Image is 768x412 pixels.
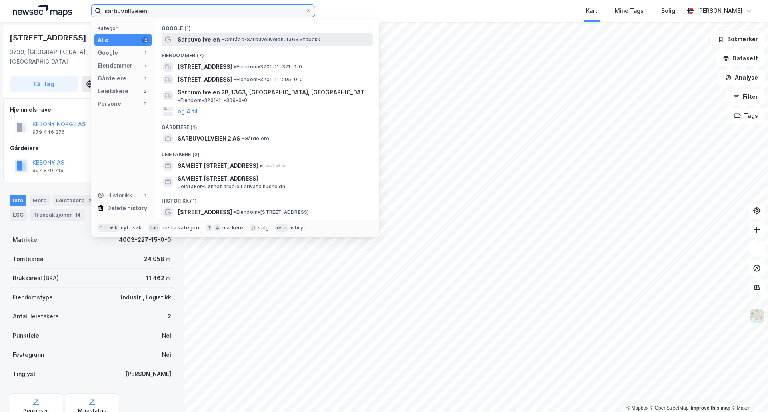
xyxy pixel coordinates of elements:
[98,99,124,109] div: Personer
[178,75,232,84] span: [STREET_ADDRESS]
[142,101,148,107] div: 0
[142,88,148,94] div: 2
[728,374,768,412] div: Kontrollprogram for chat
[13,369,36,379] div: Tinglyst
[242,135,269,142] span: Gårdeiere
[32,167,64,174] div: 997 870 719
[10,105,174,115] div: Hjemmelshaver
[155,19,379,33] div: Google (1)
[222,36,320,43] span: Område • Sarbuvollveien, 1363 Stabekk
[162,225,199,231] div: neste kategori
[726,89,765,105] button: Filter
[10,31,88,44] div: [STREET_ADDRESS]
[98,61,132,70] div: Eiendommer
[98,191,132,200] div: Historikk
[144,254,171,264] div: 24 058 ㎡
[749,309,764,324] img: Z
[178,35,220,44] span: Sarbuvollveien
[222,225,243,231] div: markere
[155,145,379,159] div: Leietakere (2)
[162,350,171,360] div: Nei
[142,50,148,56] div: 1
[101,5,305,17] input: Søk på adresse, matrikkel, gårdeiere, leietakere eller personer
[13,350,44,360] div: Festegrunn
[13,312,59,321] div: Antall leietakere
[98,25,152,31] div: Kategori
[142,192,148,199] div: 1
[178,88,370,97] span: Sarbuvollveien 2B, 1363, [GEOGRAPHIC_DATA], [GEOGRAPHIC_DATA]
[168,312,171,321] div: 2
[86,197,94,205] div: 2
[234,209,236,215] span: •
[586,6,597,16] div: Kart
[178,161,258,171] span: SAMEIET [STREET_ADDRESS]
[107,203,147,213] div: Delete history
[32,129,65,135] div: 979 446 276
[13,331,39,340] div: Punktleie
[13,273,59,283] div: Bruksareal (BRA)
[13,235,39,245] div: Matrikkel
[178,134,240,143] span: SARBUVOLLVEIEN 2 AS
[178,183,286,190] span: Leietaker • Lønnet arbeid i private husholdn.
[10,47,139,66] div: 3739, [GEOGRAPHIC_DATA], [GEOGRAPHIC_DATA]
[155,46,379,60] div: Eiendommer (7)
[13,293,53,302] div: Eiendomstype
[10,143,174,153] div: Gårdeiere
[234,76,303,83] span: Eiendom • 3201-11-295-0-0
[234,64,302,70] span: Eiendom • 3201-11-321-0-0
[289,225,306,231] div: avbryt
[178,97,247,103] span: Eiendom • 3201-11-309-0-0
[98,35,108,45] div: Alle
[728,108,765,124] button: Tags
[234,209,309,215] span: Eiendom • [STREET_ADDRESS]
[121,293,171,302] div: Industri, Logistikk
[53,195,97,206] div: Leietakere
[30,209,85,221] div: Transaksjoner
[142,75,148,82] div: 1
[661,6,675,16] div: Bolig
[125,369,171,379] div: [PERSON_NAME]
[728,374,768,412] iframe: Chat Widget
[718,70,765,86] button: Analyse
[10,195,26,206] div: Info
[234,64,236,70] span: •
[98,86,128,96] div: Leietakere
[10,209,27,221] div: ESG
[260,163,262,169] span: •
[142,37,148,43] div: 12
[98,224,119,232] div: Ctrl + k
[234,76,236,82] span: •
[275,224,288,232] div: esc
[119,235,171,245] div: 4003-227-15-0-0
[155,191,379,206] div: Historikk (1)
[98,48,118,58] div: Google
[13,5,72,17] img: logo.a4113a55bc3d86da70a041830d287a7e.svg
[121,225,142,231] div: nytt søk
[711,31,765,47] button: Bokmerker
[242,135,244,141] span: •
[260,163,286,169] span: Leietaker
[178,207,232,217] span: [STREET_ADDRESS]
[716,50,765,66] button: Datasett
[178,174,370,183] span: SAMEIET [STREET_ADDRESS]
[697,6,742,16] div: [PERSON_NAME]
[178,107,198,116] button: og 4 til
[178,97,180,103] span: •
[142,62,148,69] div: 7
[258,225,269,231] div: velg
[148,224,160,232] div: tab
[691,405,730,411] a: Improve this map
[178,62,232,72] span: [STREET_ADDRESS]
[162,331,171,340] div: Nei
[146,273,171,283] div: 11 462 ㎡
[155,118,379,132] div: Gårdeiere (1)
[13,254,45,264] div: Tomteareal
[10,76,78,92] button: Tag
[98,74,126,83] div: Gårdeiere
[615,6,644,16] div: Mine Tags
[222,36,224,42] span: •
[74,211,82,219] div: 14
[650,405,689,411] a: OpenStreetMap
[30,195,50,206] div: Eiere
[626,405,648,411] a: Mapbox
